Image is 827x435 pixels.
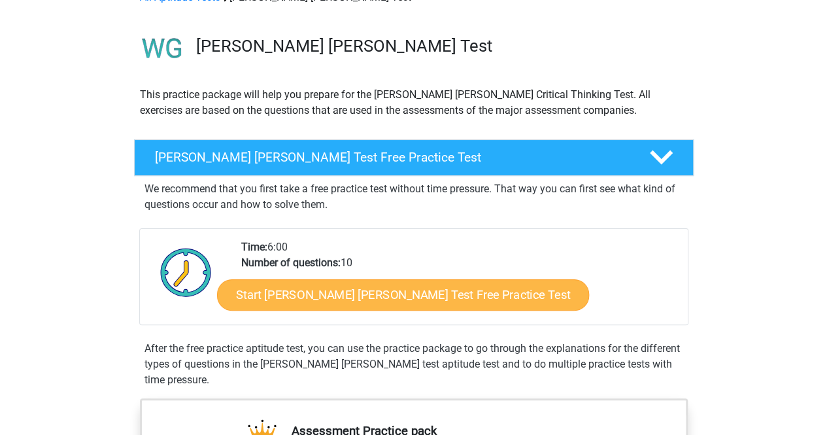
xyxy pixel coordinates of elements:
p: This practice package will help you prepare for the [PERSON_NAME] [PERSON_NAME] Critical Thinking... [140,87,688,118]
div: 6:00 10 [231,239,687,324]
b: Number of questions: [241,256,341,269]
h4: [PERSON_NAME] [PERSON_NAME] Test Free Practice Test [155,150,628,165]
a: [PERSON_NAME] [PERSON_NAME] Test Free Practice Test [129,139,699,176]
a: Start [PERSON_NAME] [PERSON_NAME] Test Free Practice Test [217,279,589,311]
div: After the free practice aptitude test, you can use the practice package to go through the explana... [139,341,688,388]
b: Time: [241,241,267,253]
img: Clock [153,239,219,305]
h3: [PERSON_NAME] [PERSON_NAME] Test [196,36,683,56]
img: watson glaser test [135,21,190,77]
p: We recommend that you first take a free practice test without time pressure. That way you can fir... [144,181,683,213]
